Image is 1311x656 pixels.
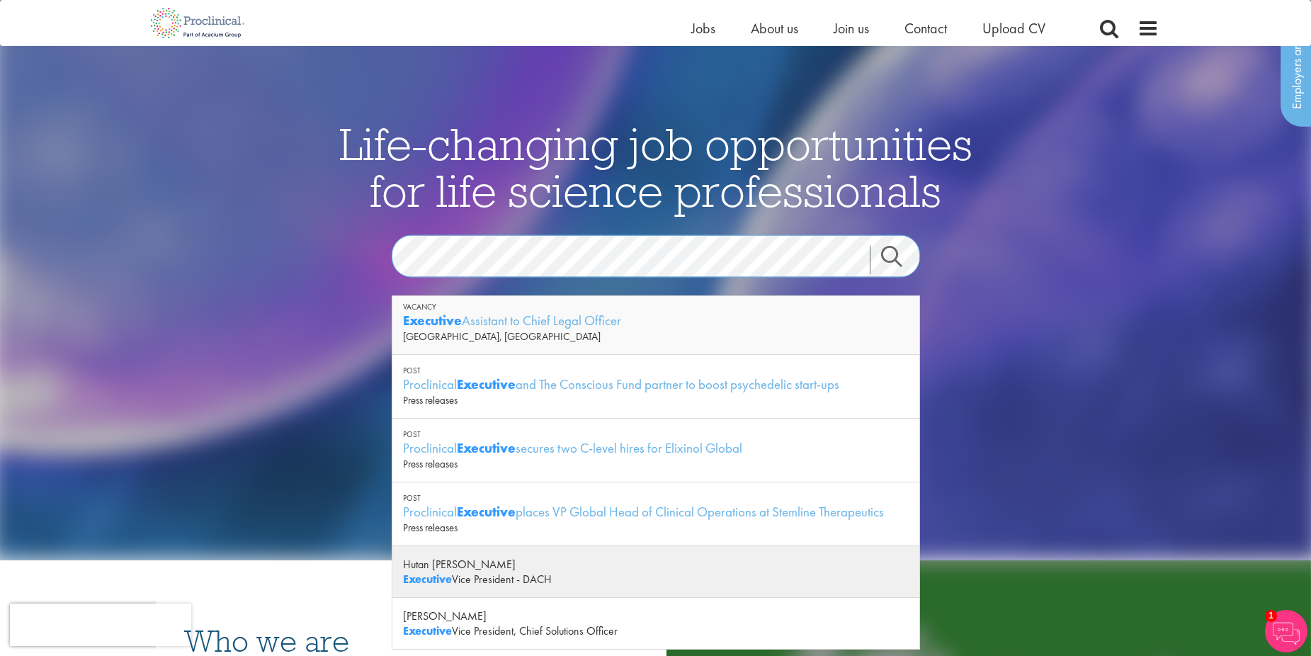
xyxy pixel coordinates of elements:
strong: Executive [403,572,452,587]
strong: Executive [457,375,516,393]
span: 1 [1265,610,1277,622]
div: Vacancy [403,302,909,312]
a: Join us [834,19,869,38]
a: About us [751,19,798,38]
iframe: reCAPTCHA [10,604,191,646]
strong: Executive [457,439,516,457]
div: Proclinical secures two C-level hires for Elixinol Global [403,439,909,457]
div: Vice President, Chief Solutions Officer [403,623,909,638]
strong: Executive [403,623,452,638]
div: Hutan [PERSON_NAME] [403,557,909,572]
a: Contact [904,19,947,38]
div: Assistant to Chief Legal Officer [403,312,909,329]
a: Jobs [691,19,715,38]
img: Chatbot [1265,610,1307,652]
div: Proclinical and The Conscious Fund partner to boost psychedelic start-ups [403,375,909,393]
div: Post [403,366,909,375]
div: [PERSON_NAME] [403,609,909,623]
div: Press releases [403,393,909,407]
strong: Executive [457,503,516,521]
span: Life-changing job opportunities for life science professionals [339,115,972,219]
div: Post [403,429,909,439]
strong: Executive [403,312,462,329]
a: Upload CV [982,19,1045,38]
div: Vice President - DACH [403,572,909,587]
div: Post [403,493,909,503]
div: Proclinical places VP Global Head of Clinical Operations at Stemline Therapeutics [403,503,909,521]
div: Press releases [403,521,909,535]
div: [GEOGRAPHIC_DATA], [GEOGRAPHIC_DATA] [403,329,909,344]
div: Press releases [403,457,909,471]
a: Job search submit button [870,246,931,274]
